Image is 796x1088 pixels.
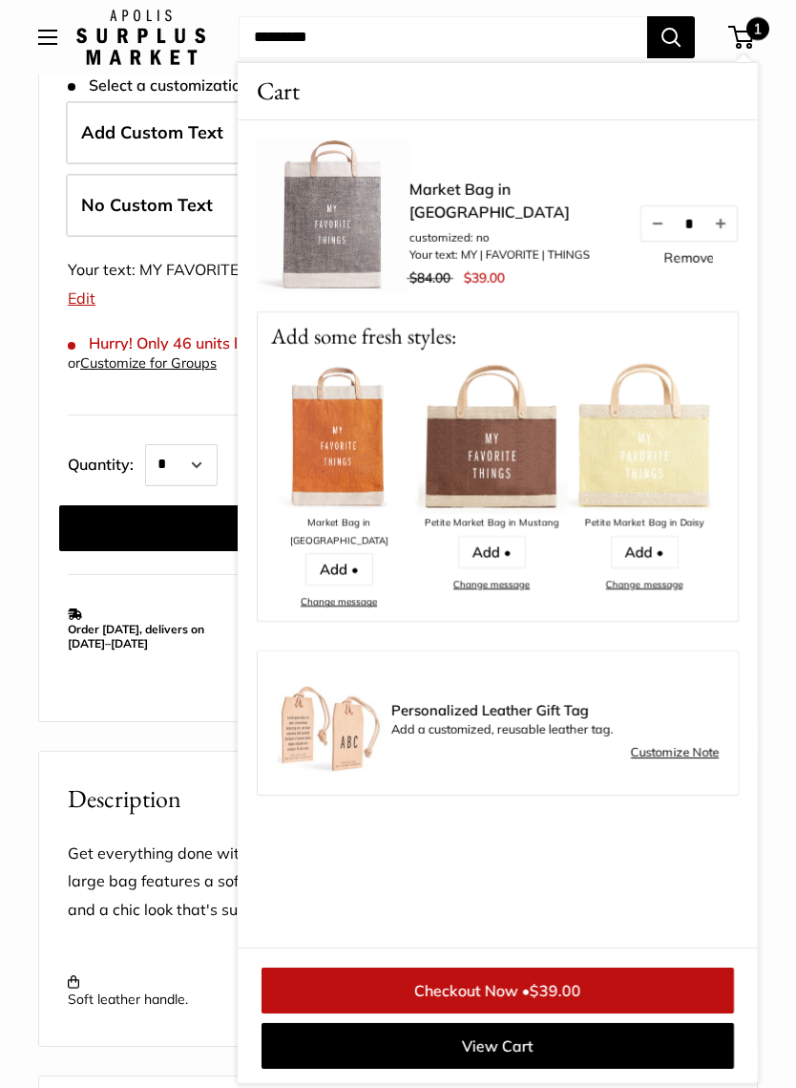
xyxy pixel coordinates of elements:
img: description_Make it yours with personalized text [257,139,409,292]
p: Soft leather handle. [68,973,269,1008]
span: Personalized Leather Gift Tag [391,703,719,718]
button: Search [647,16,695,58]
a: Market Bag in [GEOGRAPHIC_DATA] [409,178,619,224]
a: Change message [301,595,377,608]
img: Apolis: Surplus Market [76,10,205,65]
a: Remove [663,251,714,265]
span: 1 [746,17,769,40]
span: Select a customization option [68,76,298,95]
a: Add • [305,553,373,586]
button: Decrease quantity by 1 [641,206,674,241]
div: Petite Market Bag in Daisy [568,514,721,532]
label: Quantity: [68,438,145,486]
a: Customize Note [631,741,719,764]
a: 1 [730,26,754,49]
div: or [68,351,217,376]
img: Luggage Tag [277,671,382,776]
a: View Cart [262,1023,734,1069]
li: customized: no [409,229,619,246]
span: Your text: MY FAVORITE THINGS [68,260,300,279]
li: Your text: MY | FAVORITE | THINGS [409,246,619,264]
div: Petite Market Bag in Mustang [415,514,568,532]
label: Leave Blank [66,174,732,237]
div: Add a customized, reusable leather tag. [391,703,719,741]
div: Market Bag in [GEOGRAPHIC_DATA] [262,514,415,549]
p: Get everything done with The Market Bag in [GEOGRAPHIC_DATA] Jute. This best-selling large bag fe... [68,840,728,926]
span: $84.00 [409,269,450,287]
a: Change message [606,578,682,590]
span: $39.00 [530,981,581,1000]
input: Quantity [674,215,704,231]
span: No Custom Text [81,194,213,216]
span: Cart [257,73,300,110]
button: Add to cart [59,505,720,551]
a: Edit [68,288,95,308]
p: Add some fresh styles: [258,312,738,361]
a: Checkout Now •$39.00 [262,968,734,1013]
span: $39.00 [464,269,505,287]
a: Change message [453,578,530,590]
a: Add • [458,536,526,568]
button: Open menu [38,30,57,45]
span: Add Custom Text [81,121,223,143]
a: Customize for Groups [80,354,217,372]
button: Increase quantity by 1 [704,206,737,241]
span: Hurry! Only 46 units left [68,334,258,352]
strong: Order [DATE], delivers on [DATE]–[DATE] [68,622,204,651]
input: Search... [239,16,647,58]
h2: Description [68,780,728,818]
label: Add Custom Text [66,101,732,164]
a: Add • [611,536,679,568]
